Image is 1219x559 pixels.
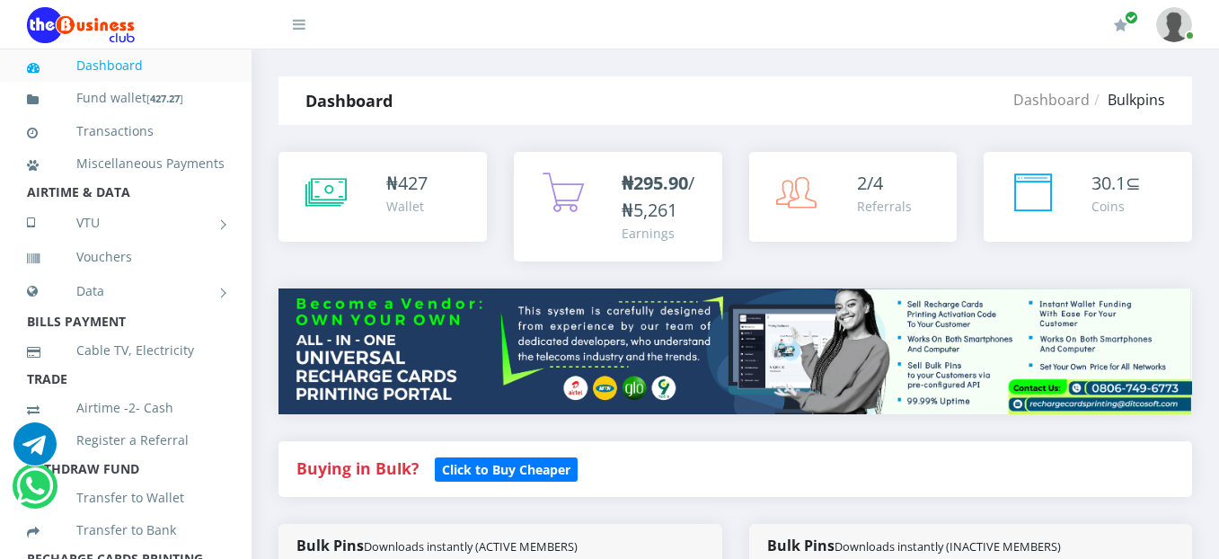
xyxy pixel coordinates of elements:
a: Transfer to Wallet [27,477,225,519]
small: Downloads instantly (ACTIVE MEMBERS) [364,538,578,555]
img: Logo [27,7,135,43]
a: Transfer to Bank [27,510,225,551]
span: 427 [398,171,428,195]
b: Click to Buy Cheaper [442,461,570,478]
a: ₦295.90/₦5,261 Earnings [514,152,722,262]
a: Dashboard [1013,90,1090,110]
b: 427.27 [150,92,180,105]
div: ₦ [386,170,428,197]
a: Transactions [27,111,225,152]
div: Coins [1091,197,1141,216]
a: Register a Referral [27,420,225,461]
b: ₦295.90 [622,171,688,195]
a: Fund wallet[427.27] [27,77,225,120]
a: Vouchers [27,236,225,278]
span: 2/4 [857,171,883,195]
a: Airtime -2- Cash [27,387,225,429]
strong: Dashboard [305,90,393,111]
strong: Buying in Bulk? [296,457,419,479]
small: [ ] [146,92,183,105]
small: Downloads instantly (INACTIVE MEMBERS) [835,538,1061,555]
i: Renew/Upgrade Subscription [1114,18,1127,32]
a: Dashboard [27,45,225,86]
a: ₦427 Wallet [278,152,487,242]
a: Chat for support [16,478,53,508]
div: Earnings [622,224,704,243]
span: 30.1 [1091,171,1126,195]
div: ⊆ [1091,170,1141,197]
img: User [1156,7,1192,42]
div: Referrals [857,197,912,216]
img: multitenant_rcp.png [278,288,1192,414]
a: Data [27,269,225,314]
a: Chat for support [13,436,57,466]
span: /₦5,261 [622,171,694,222]
li: Bulkpins [1090,89,1165,111]
strong: Bulk Pins [296,536,578,555]
a: VTU [27,200,225,245]
a: 2/4 Referrals [749,152,958,242]
a: Click to Buy Cheaper [435,457,578,479]
strong: Bulk Pins [767,536,1061,555]
a: Miscellaneous Payments [27,143,225,184]
div: Wallet [386,197,428,216]
a: Cable TV, Electricity [27,330,225,371]
span: Renew/Upgrade Subscription [1125,11,1138,24]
